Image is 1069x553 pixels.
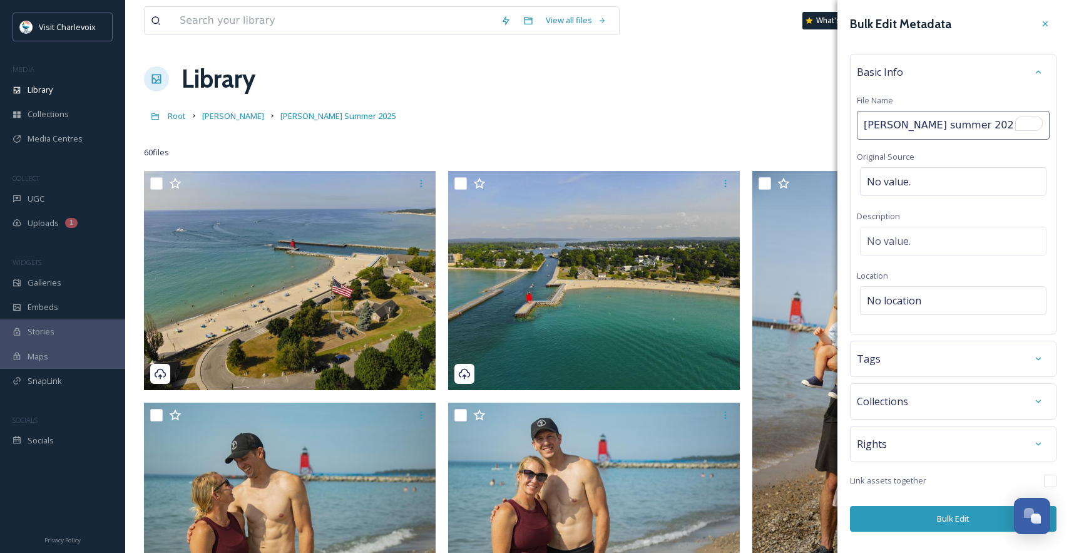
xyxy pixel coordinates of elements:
span: File Name [857,95,893,106]
img: 59.jpg [144,171,436,390]
span: [PERSON_NAME] Summer 2025 [280,110,396,121]
span: SnapLink [28,375,62,387]
span: [PERSON_NAME] [202,110,264,121]
a: [PERSON_NAME] Summer 2025 [280,108,396,123]
span: Uploads [28,217,59,229]
span: No value. [867,174,911,189]
span: Embeds [28,301,58,313]
a: What's New [802,12,865,29]
img: Visit-Charlevoix_Logo.jpg [20,21,33,33]
span: Stories [28,326,54,338]
span: No value. [867,234,911,249]
a: View all files [540,8,613,33]
div: 1 [65,218,78,228]
span: Socials [28,435,54,447]
span: Location [857,270,888,281]
span: Collections [28,108,69,120]
span: Visit Charlevoix [39,21,96,33]
span: Description [857,210,900,222]
span: UGC [28,193,44,205]
span: Tags [857,351,881,366]
span: MEDIA [13,65,34,74]
span: Rights [857,437,887,452]
a: Privacy Policy [44,532,81,547]
a: Root [168,108,186,123]
span: Media Centres [28,133,83,145]
span: Galleries [28,277,61,289]
a: [PERSON_NAME] [202,108,264,123]
span: SOCIALS [13,415,38,425]
span: Privacy Policy [44,536,81,544]
input: To enrich screen reader interactions, please activate Accessibility in Grammarly extension settings [857,111,1050,140]
span: WIDGETS [13,257,41,267]
img: 60.jpg [448,171,740,390]
span: 60 file s [144,147,169,158]
span: No location [867,293,921,308]
span: COLLECT [13,173,39,183]
span: Root [168,110,186,121]
span: Maps [28,351,48,363]
button: Bulk Edit [850,506,1056,532]
span: Library [28,84,53,96]
span: Collections [857,394,908,409]
span: Original Source [857,151,914,162]
h3: Bulk Edit Metadata [850,15,951,33]
span: Link assets together [850,475,926,487]
span: Basic Info [857,65,903,80]
button: Open Chat [1014,498,1050,534]
input: Search your library [173,7,494,34]
a: Library [182,60,255,98]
